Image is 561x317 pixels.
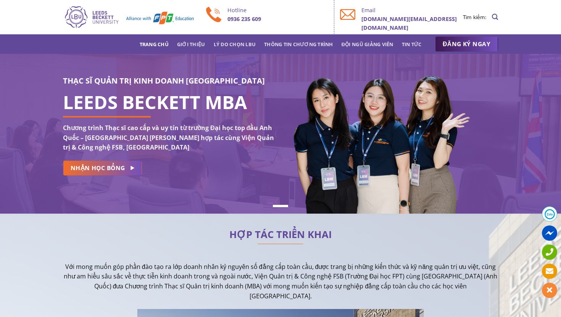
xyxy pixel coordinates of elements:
a: ĐĂNG KÝ NGAY [435,37,498,52]
img: line-lbu.jpg [258,244,303,245]
a: Giới thiệu [177,37,205,51]
h1: LEEDS BECKETT MBA [63,98,275,107]
a: NHẬN HỌC BỔNG [63,161,142,175]
a: Lý do chọn LBU [214,37,256,51]
img: Thạc sĩ Quản trị kinh doanh Quốc tế [63,5,195,29]
p: Email [361,6,463,14]
h2: HỢP TÁC TRIỂN KHAI [63,231,498,238]
p: Hotline [227,6,329,14]
a: Thông tin chương trình [264,37,333,51]
p: Với mong muốn góp phần đào tạo ra lớp doanh nhân kỷ nguyên số đẳng cấp toàn cầu, được trang bị nh... [63,262,498,301]
h3: THẠC SĨ QUẢN TRỊ KINH DOANH [GEOGRAPHIC_DATA] [63,75,275,87]
li: Tìm kiếm: [463,13,487,21]
span: ĐĂNG KÝ NGAY [443,39,490,49]
a: Đội ngũ giảng viên [342,37,393,51]
a: Trang chủ [140,37,169,51]
a: Tin tức [402,37,422,51]
b: [DOMAIN_NAME][EMAIL_ADDRESS][DOMAIN_NAME] [361,15,457,31]
strong: Chương trình Thạc sĩ cao cấp và uy tín từ trường Đại học top đầu Anh Quốc – [GEOGRAPHIC_DATA] [PE... [63,124,274,151]
b: 0936 235 609 [227,15,261,23]
li: Page dot 1 [273,205,288,207]
span: NHẬN HỌC BỔNG [71,163,125,173]
a: Search [492,10,498,24]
